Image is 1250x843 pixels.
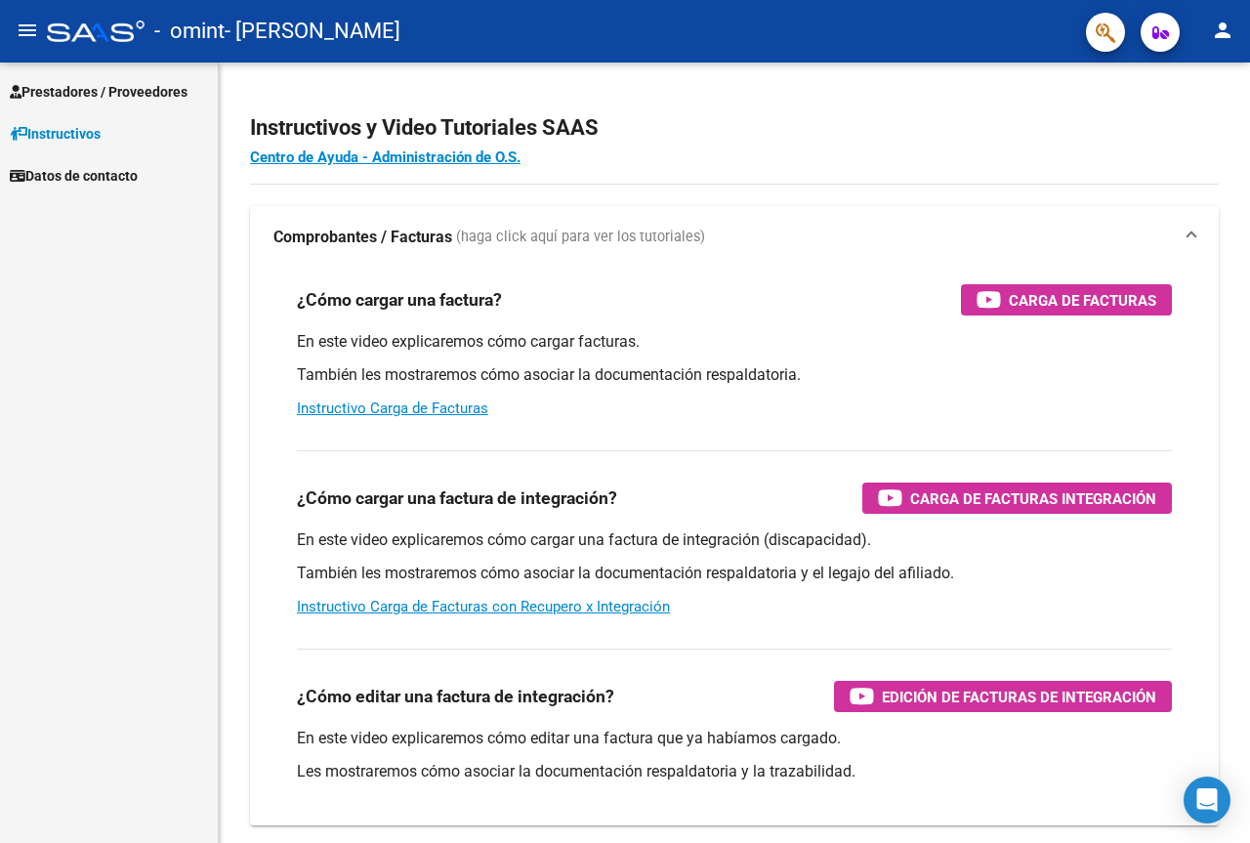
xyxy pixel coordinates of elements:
[297,286,502,314] h3: ¿Cómo cargar una factura?
[225,10,400,53] span: - [PERSON_NAME]
[10,165,138,187] span: Datos de contacto
[250,109,1219,147] h2: Instructivos y Video Tutoriales SAAS
[250,206,1219,269] mat-expansion-panel-header: Comprobantes / Facturas (haga click aquí para ver los tutoriales)
[10,81,187,103] span: Prestadores / Proveedores
[862,483,1172,514] button: Carga de Facturas Integración
[1009,288,1156,313] span: Carga de Facturas
[456,227,705,248] span: (haga click aquí para ver los tutoriales)
[834,681,1172,712] button: Edición de Facturas de integración
[273,227,452,248] strong: Comprobantes / Facturas
[297,331,1172,353] p: En este video explicaremos cómo cargar facturas.
[10,123,101,145] span: Instructivos
[297,761,1172,782] p: Les mostraremos cómo asociar la documentación respaldatoria y la trazabilidad.
[154,10,225,53] span: - omint
[297,485,617,512] h3: ¿Cómo cargar una factura de integración?
[297,529,1172,551] p: En este video explicaremos cómo cargar una factura de integración (discapacidad).
[297,683,614,710] h3: ¿Cómo editar una factura de integración?
[297,400,488,417] a: Instructivo Carga de Facturas
[1211,19,1234,42] mat-icon: person
[250,269,1219,825] div: Comprobantes / Facturas (haga click aquí para ver los tutoriales)
[297,563,1172,584] p: También les mostraremos cómo asociar la documentación respaldatoria y el legajo del afiliado.
[910,486,1156,511] span: Carga de Facturas Integración
[882,685,1156,709] span: Edición de Facturas de integración
[297,598,670,615] a: Instructivo Carga de Facturas con Recupero x Integración
[961,284,1172,316] button: Carga de Facturas
[1184,777,1230,823] div: Open Intercom Messenger
[250,148,521,166] a: Centro de Ayuda - Administración de O.S.
[16,19,39,42] mat-icon: menu
[297,728,1172,749] p: En este video explicaremos cómo editar una factura que ya habíamos cargado.
[297,364,1172,386] p: También les mostraremos cómo asociar la documentación respaldatoria.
